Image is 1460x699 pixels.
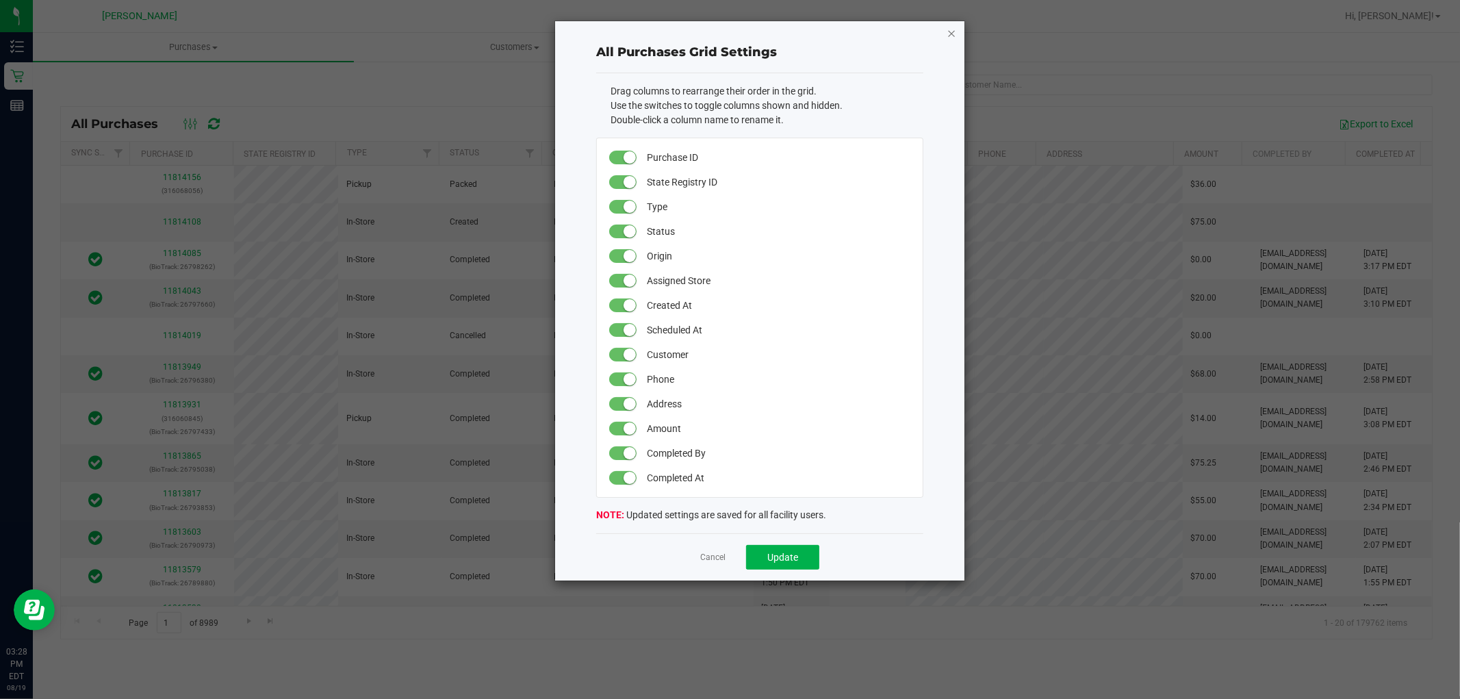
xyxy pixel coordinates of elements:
[611,99,924,113] li: Use the switches to toggle columns shown and hidden.
[611,113,924,127] li: Double-click a column name to rename it.
[647,244,909,268] span: Origin
[647,170,909,194] span: State Registry ID
[647,318,909,342] span: Scheduled At
[647,392,909,416] span: Address
[14,589,55,631] iframe: Resource center
[647,268,909,293] span: Assigned Store
[647,145,909,170] span: Purchase ID
[647,466,909,490] span: Completed At
[647,367,909,392] span: Phone
[647,293,909,318] span: Created At
[596,43,923,62] div: All Purchases Grid Settings
[767,552,798,563] span: Update
[647,194,909,219] span: Type
[700,552,726,563] a: Cancel
[611,84,924,99] li: Drag columns to rearrange their order in the grid.
[647,441,909,466] span: Completed By
[647,342,909,367] span: Customer
[647,219,909,244] span: Status
[596,509,826,520] span: Updated settings are saved for all facility users.
[746,545,819,570] button: Update
[647,416,909,441] span: Amount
